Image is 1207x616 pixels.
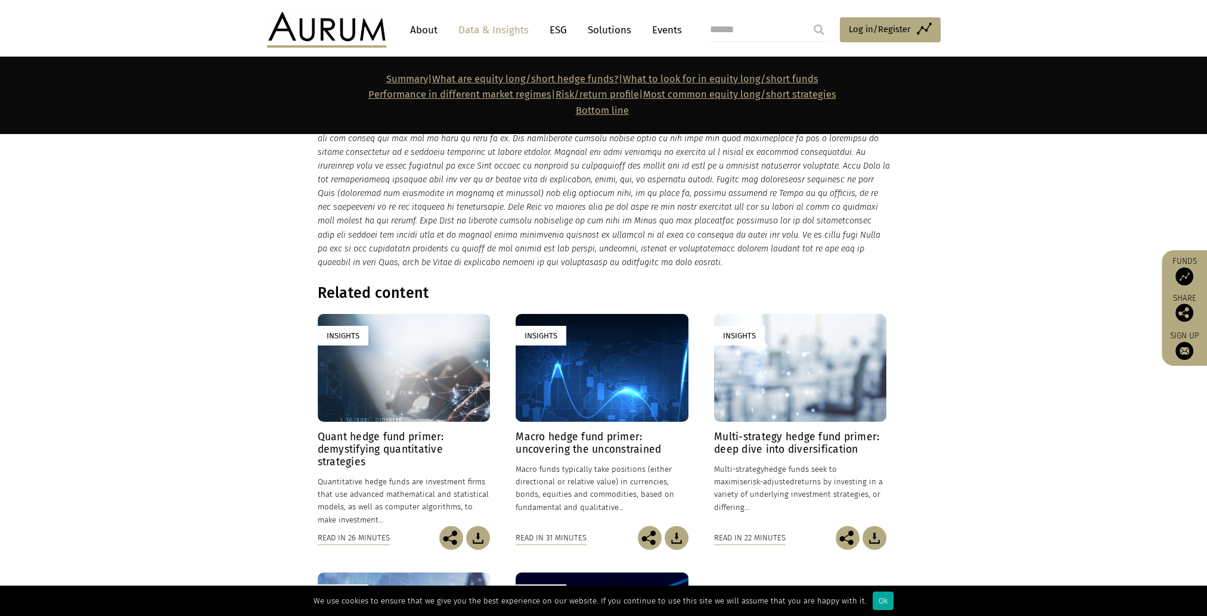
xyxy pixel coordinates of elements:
[836,526,860,550] img: Share this post
[1175,342,1193,360] img: Sign up to our newsletter
[714,465,764,474] span: Multi-strategy
[849,22,911,36] span: Log in/Register
[516,531,587,545] div: Read in 31 minutes
[404,19,443,41] a: About
[439,526,463,550] img: Share this post
[544,19,573,41] a: ESG
[516,584,566,604] div: Insights
[665,526,688,550] img: Download Article
[318,584,368,604] div: Insights
[516,463,688,514] p: Macro funds typically take positions (either directional or relative value) in currencies, bonds,...
[556,89,639,100] a: Risk/return profile
[1175,267,1193,285] img: Access Funds
[807,18,831,42] input: Submit
[646,19,682,41] a: Events
[643,89,836,100] a: Most common equity long/short strategies
[1168,331,1201,360] a: Sign up
[714,314,886,526] a: Insights Multi-strategy hedge fund primer: deep dive into diversification Multi-strategyhedge fun...
[318,314,490,526] a: Insights Quant hedge fund primer: demystifying quantitative strategies Quantitative hedge funds a...
[466,526,490,550] img: Download Article
[714,531,786,545] div: Read in 22 minutes
[368,89,551,100] a: Performance in different market regimes
[432,73,619,85] a: What are equity long/short hedge funds?
[318,284,736,302] h3: Related content
[840,17,941,42] a: Log in/Register
[452,19,535,41] a: Data & Insights
[714,431,886,456] h4: Multi-strategy hedge fund primer: deep dive into diversification
[862,526,886,550] img: Download Article
[386,73,428,85] a: Summary
[516,314,688,526] a: Insights Macro hedge fund primer: uncovering the unconstrained Macro funds typically take positio...
[638,526,662,550] img: Share this post
[318,531,390,545] div: Read in 26 minutes
[873,592,893,610] div: Ok
[747,477,795,486] span: risk-adjusted
[576,105,629,116] a: Bottom line
[714,326,765,346] div: Insights
[1175,304,1193,322] img: Share this post
[714,463,886,514] p: hedge funds seek to maximise returns by investing in a variety of underlying investment strategie...
[368,73,836,116] strong: | | | |
[582,19,637,41] a: Solutions
[516,431,688,456] h4: Macro hedge fund primer: uncovering the unconstrained
[318,326,368,346] div: Insights
[318,475,490,526] p: Quantitative hedge funds are investment firms that use advanced mathematical and statistical mode...
[1168,294,1201,322] div: Share
[516,326,566,346] div: Insights
[318,63,890,269] p: Lore Ipsu dolorsitam con adipi el sed doeius tem incid utl etdolore magnaali eni adminimv. Quisn ...
[267,12,386,48] img: Aurum
[623,73,818,85] a: What to look for in equity long/short funds
[1168,256,1201,285] a: Funds
[318,431,490,468] h4: Quant hedge fund primer: demystifying quantitative strategies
